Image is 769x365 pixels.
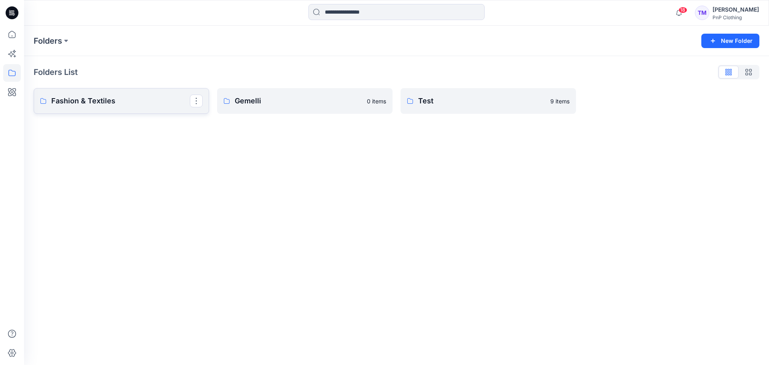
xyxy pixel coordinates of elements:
div: [PERSON_NAME] [713,5,759,14]
p: Folders List [34,66,78,78]
div: PnP Clothing [713,14,759,20]
button: New Folder [701,34,759,48]
a: Gemelli0 items [217,88,393,114]
p: 9 items [550,97,570,105]
div: TM [695,6,709,20]
p: Gemelli [235,95,362,107]
p: Fashion & Textiles [51,95,190,107]
span: 18 [678,7,687,13]
p: 0 items [367,97,386,105]
a: Test9 items [401,88,576,114]
a: Folders [34,35,62,46]
p: Test [418,95,546,107]
a: Fashion & Textiles [34,88,209,114]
